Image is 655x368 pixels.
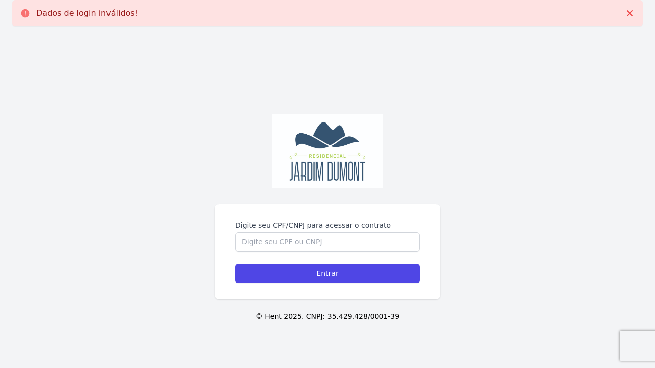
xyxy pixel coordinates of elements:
[235,232,420,252] input: Digite seu CPF ou CNPJ
[235,264,420,283] input: Entrar
[235,220,420,230] label: Digite seu CPF/CNPJ para acessar o contrato
[16,311,639,322] p: © Hent 2025. CNPJ: 35.429.428/0001-39
[272,114,383,188] img: WhatsApp%20Image%202022-08-11%20at%2010.02.44.jpeg
[36,8,138,18] p: Dados de login inválidos!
